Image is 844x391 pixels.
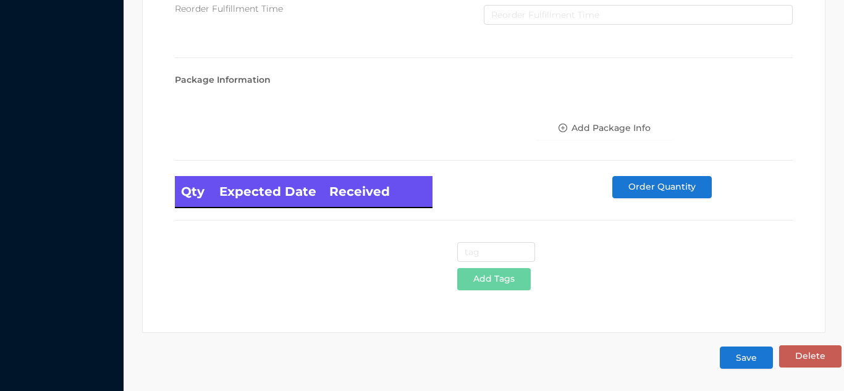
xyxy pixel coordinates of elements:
input: tag [457,242,536,262]
th: Received [323,176,433,208]
button: Save [720,347,773,369]
button: Delete [779,345,842,368]
button: Order Quantity [612,176,712,198]
th: Qty [175,176,213,208]
input: Reorder Fulfillment Time [484,5,793,25]
div: Reorder Fulfillment Time [175,2,484,15]
button: icon: plus-circle-oAdd Package Info [535,117,674,140]
th: Expected Date [213,176,323,208]
div: Package Information [175,74,793,86]
button: Add Tags [457,268,531,290]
